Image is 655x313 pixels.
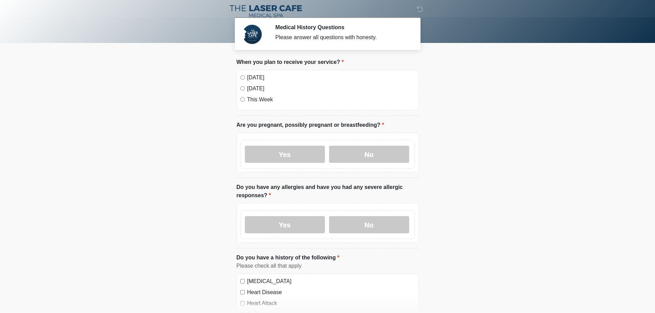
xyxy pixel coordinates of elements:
[237,254,340,262] label: Do you have a history of the following
[245,146,325,163] label: Yes
[240,279,245,283] input: [MEDICAL_DATA]
[230,5,302,17] img: The Laser Cafe Logo
[240,290,245,294] input: Heart Disease
[240,97,245,102] input: This Week
[237,262,419,270] div: Please check all that apply
[240,301,245,305] input: Heart Attack
[247,299,415,308] label: Heart Attack
[240,75,245,80] input: [DATE]
[247,277,415,286] label: [MEDICAL_DATA]
[329,146,409,163] label: No
[329,216,409,233] label: No
[245,216,325,233] label: Yes
[242,24,262,45] img: Agent Avatar
[237,121,384,129] label: Are you pregnant, possibly pregnant or breastfeeding?
[247,96,415,104] label: This Week
[247,85,415,93] label: [DATE]
[247,288,415,297] label: Heart Disease
[247,74,415,82] label: [DATE]
[275,33,408,42] div: Please answer all questions with honesty.
[237,183,419,200] label: Do you have any allergies and have you had any severe allergic responses?
[237,58,344,66] label: When you plan to receive your service?
[275,24,408,31] h2: Medical History Questions
[240,86,245,91] input: [DATE]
